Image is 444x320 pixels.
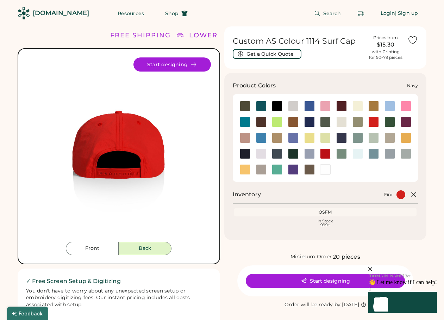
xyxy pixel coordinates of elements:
div: Login [381,10,395,17]
button: Get a Quick Quote [233,49,301,59]
button: Resources [109,6,152,20]
img: Rendered Logo - Screens [18,7,30,19]
div: with Printing for 50-79 pieces [369,49,402,60]
div: [DOMAIN_NAME] [33,9,89,18]
div: You don't have to worry about any unexpected screen setup or embroidery digitizing fees. Our inst... [26,288,212,309]
span: Shop [165,11,179,16]
iframe: Front Chat [326,229,442,319]
h3: Product Colors [233,81,276,90]
div: Order will be ready by [284,301,341,308]
button: Retrieve an order [354,6,368,20]
div: FREE SHIPPING [110,31,171,40]
div: Fire [384,192,392,197]
button: Shop [157,6,196,20]
div: Prices from [373,35,398,41]
div: | Sign up [395,10,418,17]
button: Start designing [246,274,405,288]
h2: Inventory [233,190,261,199]
button: Front [66,242,119,255]
h1: Custom AS Colour 1114 Surf Cap [233,36,364,46]
img: 1114 - Fire Back Image [27,57,211,242]
button: Back [119,242,171,255]
span: Search [323,11,341,16]
div: 1114 Style Image [27,57,211,242]
div: OSFM [236,209,415,215]
div: $15.30 [368,41,403,49]
h2: ✓ Free Screen Setup & Digitizing [26,277,212,285]
button: Start designing [133,57,211,72]
div: Navy [407,83,418,88]
div: Minimum Order: [290,253,333,260]
div: LOWER 48 STATES [189,31,260,40]
button: Search [306,6,350,20]
div: In Stock 999+ [236,219,415,227]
